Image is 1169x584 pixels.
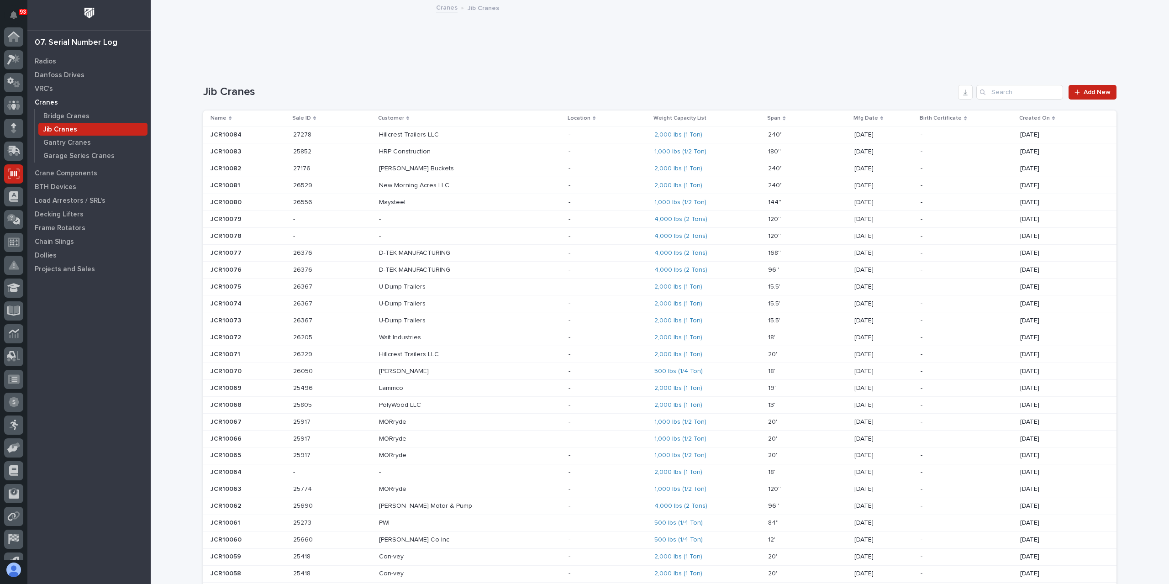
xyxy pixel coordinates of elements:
[379,298,427,308] p: U-Dump Trailers
[654,300,702,308] a: 2,000 lbs (1 Ton)
[211,467,243,476] p: JCR10064
[854,485,914,493] p: [DATE]
[293,146,313,156] p: 25852
[921,148,1012,156] p: -
[211,146,243,156] p: JCR10083
[768,534,777,544] p: 12'
[854,502,914,510] p: [DATE]
[203,548,1116,565] tr: JCR10059JCR10059 2541825418 Con-veyCon-vey -- 2,000 lbs (1 Ton) 20'20' [DATE]-[DATE]
[379,315,427,325] p: U-Dump Trailers
[468,2,499,12] p: Jib Cranes
[293,433,312,443] p: 25917
[379,197,407,206] p: Maysteel
[768,450,779,459] p: 20'
[27,235,151,248] a: Chain Slings
[921,266,1012,274] p: -
[35,110,151,122] a: Bridge Cranes
[1084,89,1111,95] span: Add New
[654,519,703,527] a: 500 lbs (1/4 Ton)
[1020,300,1102,308] p: [DATE]
[654,536,703,544] a: 500 lbs (1/4 Ton)
[203,329,1116,346] tr: JCR10072JCR10072 2620526205 Wait IndustriesWait Industries -- 2,000 lbs (1 Ton) 18'18' [DATE]-[DATE]
[768,315,782,325] p: 15.5'
[768,281,782,291] p: 15.5'
[379,281,427,291] p: U-Dump Trailers
[203,515,1116,531] tr: JCR10061JCR10061 2527325273 PWIPWI -- 500 lbs (1/4 Ton) 84''84'' [DATE]-[DATE]
[43,126,77,134] p: Jib Cranes
[211,197,243,206] p: JCR10080
[293,247,314,257] p: 26376
[379,383,405,392] p: Lammco
[854,131,914,139] p: [DATE]
[854,384,914,392] p: [DATE]
[43,139,91,147] p: Gantry Cranes
[768,366,777,375] p: 18'
[768,146,783,156] p: 180''
[768,298,782,308] p: 15.5'
[211,298,243,308] p: JCR10074
[211,484,243,493] p: JCR10063
[379,484,408,493] p: MORryde
[569,281,572,291] p: -
[203,194,1116,211] tr: JCR10080JCR10080 2655626556 MaysteelMaysteel -- 1,000 lbs (1/2 Ton) 144''144'' [DATE]-[DATE]
[379,349,441,358] p: Hillcrest Trailers LLC
[379,400,423,409] p: PolyWood LLC
[27,180,151,194] a: BTH Devices
[293,500,315,510] p: 25690
[81,5,98,21] img: Workspace Logo
[854,182,914,189] p: [DATE]
[921,418,1012,426] p: -
[211,281,243,291] p: JCR10075
[203,531,1116,548] tr: JCR10060JCR10060 2566025660 [PERSON_NAME] Co Inc[PERSON_NAME] Co Inc -- 500 lbs (1/4 Ton) 12'12' ...
[569,180,572,189] p: -
[921,502,1012,510] p: -
[1020,334,1102,342] p: [DATE]
[768,500,781,510] p: 96''
[203,126,1116,143] tr: JCR10084JCR10084 2727827278 Hillcrest Trailers LLCHillcrest Trailers LLC -- 2,000 lbs (1 Ton) 240...
[921,334,1012,342] p: -
[379,214,383,223] p: -
[854,519,914,527] p: [DATE]
[379,500,474,510] p: [PERSON_NAME] Motor & Pump
[1020,199,1102,206] p: [DATE]
[921,300,1012,308] p: -
[1020,283,1102,291] p: [DATE]
[1020,384,1102,392] p: [DATE]
[293,129,313,139] p: 27278
[569,366,572,375] p: -
[921,165,1012,173] p: -
[293,231,297,240] p: -
[203,312,1116,329] tr: JCR10073JCR10073 2636726367 U-Dump TrailersU-Dump Trailers -- 2,000 lbs (1 Ton) 15.5'15.5' [DATE]...
[654,452,706,459] a: 1,000 lbs (1/2 Ton)
[293,197,314,206] p: 26556
[569,214,572,223] p: -
[293,332,314,342] p: 26205
[293,349,314,358] p: 26229
[379,433,408,443] p: MORryde
[1020,368,1102,375] p: [DATE]
[203,245,1116,262] tr: JCR10077JCR10077 2637626376 D-TEK MANUFACTURINGD-TEK MANUFACTURING -- 4,000 lbs (2 Tons) 168''168...
[654,368,703,375] a: 500 lbs (1/4 Ton)
[203,396,1116,413] tr: JCR10068JCR10068 2580525805 PolyWood LLCPolyWood LLC -- 2,000 lbs (1 Ton) 13'13' [DATE]-[DATE]
[211,450,243,459] p: JCR10065
[35,71,84,79] p: Danfoss Drives
[35,197,105,205] p: Load Arrestors / SRL's
[27,262,151,276] a: Projects and Sales
[293,163,312,173] p: 27176
[569,400,572,409] p: -
[921,384,1012,392] p: -
[35,123,151,136] a: Jib Cranes
[211,534,243,544] p: JCR10060
[35,58,56,66] p: Radios
[569,163,572,173] p: -
[293,517,313,527] p: 25273
[203,363,1116,379] tr: JCR10070JCR10070 2605026050 [PERSON_NAME][PERSON_NAME] -- 500 lbs (1/4 Ton) 18'18' [DATE]-[DATE]
[379,332,423,342] p: Wait Industries
[293,298,314,308] p: 26367
[921,435,1012,443] p: -
[1020,401,1102,409] p: [DATE]
[1020,232,1102,240] p: [DATE]
[293,467,297,476] p: -
[211,315,243,325] p: JCR10073
[203,464,1116,481] tr: JCR10064JCR10064 -- -- -- 2,000 lbs (1 Ton) 18'18' [DATE]-[DATE]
